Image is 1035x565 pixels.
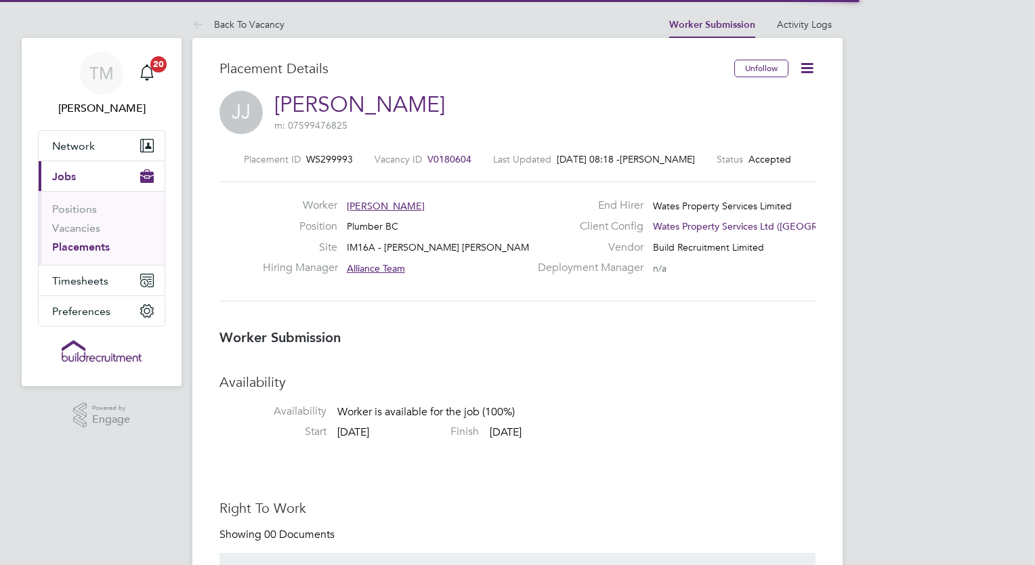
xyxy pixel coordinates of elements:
[375,153,422,165] label: Vacancy ID
[372,425,479,439] label: Finish
[52,170,76,183] span: Jobs
[337,425,369,439] span: [DATE]
[22,38,182,386] nav: Main navigation
[653,220,887,232] span: Wates Property Services Ltd ([GEOGRAPHIC_DATA]…
[264,528,335,541] span: 00 Documents
[734,60,788,77] button: Unfollow
[38,100,165,117] span: Tom Morgan
[530,261,643,275] label: Deployment Manager
[92,414,130,425] span: Engage
[530,198,643,213] label: End Hirer
[653,262,667,274] span: n/a
[219,528,337,542] div: Showing
[347,220,398,232] span: Plumber BC
[337,406,515,419] span: Worker is available for the job (100%)
[263,198,337,213] label: Worker
[557,153,620,165] span: [DATE] 08:18 -
[530,219,643,234] label: Client Config
[38,51,165,117] a: TM[PERSON_NAME]
[39,266,165,295] button: Timesheets
[52,274,108,287] span: Timesheets
[219,60,724,77] h3: Placement Details
[274,119,347,131] span: m: 07599476825
[39,131,165,161] button: Network
[653,241,764,253] span: Build Recruitment Limited
[39,296,165,326] button: Preferences
[133,51,161,95] a: 20
[62,340,142,362] img: buildrec-logo-retina.png
[427,153,471,165] span: V0180604
[219,425,326,439] label: Start
[653,200,792,212] span: Wates Property Services Limited
[150,56,167,72] span: 20
[39,161,165,191] button: Jobs
[777,18,832,30] a: Activity Logs
[52,305,110,318] span: Preferences
[219,404,326,419] label: Availability
[219,499,816,517] h3: Right To Work
[274,91,445,118] a: [PERSON_NAME]
[493,153,551,165] label: Last Updated
[263,261,337,275] label: Hiring Manager
[192,18,284,30] a: Back To Vacancy
[219,329,341,346] b: Worker Submission
[244,153,301,165] label: Placement ID
[748,153,791,165] span: Accepted
[347,241,637,253] span: IM16A - [PERSON_NAME] [PERSON_NAME] - WORKWISE- North…
[52,240,110,253] a: Placements
[347,200,425,212] span: [PERSON_NAME]
[92,402,130,414] span: Powered by
[73,402,131,428] a: Powered byEngage
[490,425,522,439] span: [DATE]
[717,153,743,165] label: Status
[219,91,263,134] span: JJ
[306,153,353,165] span: WS299993
[669,19,755,30] a: Worker Submission
[89,64,114,82] span: TM
[52,140,95,152] span: Network
[219,373,816,391] h3: Availability
[39,191,165,265] div: Jobs
[263,240,337,255] label: Site
[620,153,695,165] span: [PERSON_NAME]
[263,219,337,234] label: Position
[347,262,405,274] span: Alliance Team
[530,240,643,255] label: Vendor
[38,340,165,362] a: Go to home page
[52,203,97,215] a: Positions
[52,222,100,234] a: Vacancies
